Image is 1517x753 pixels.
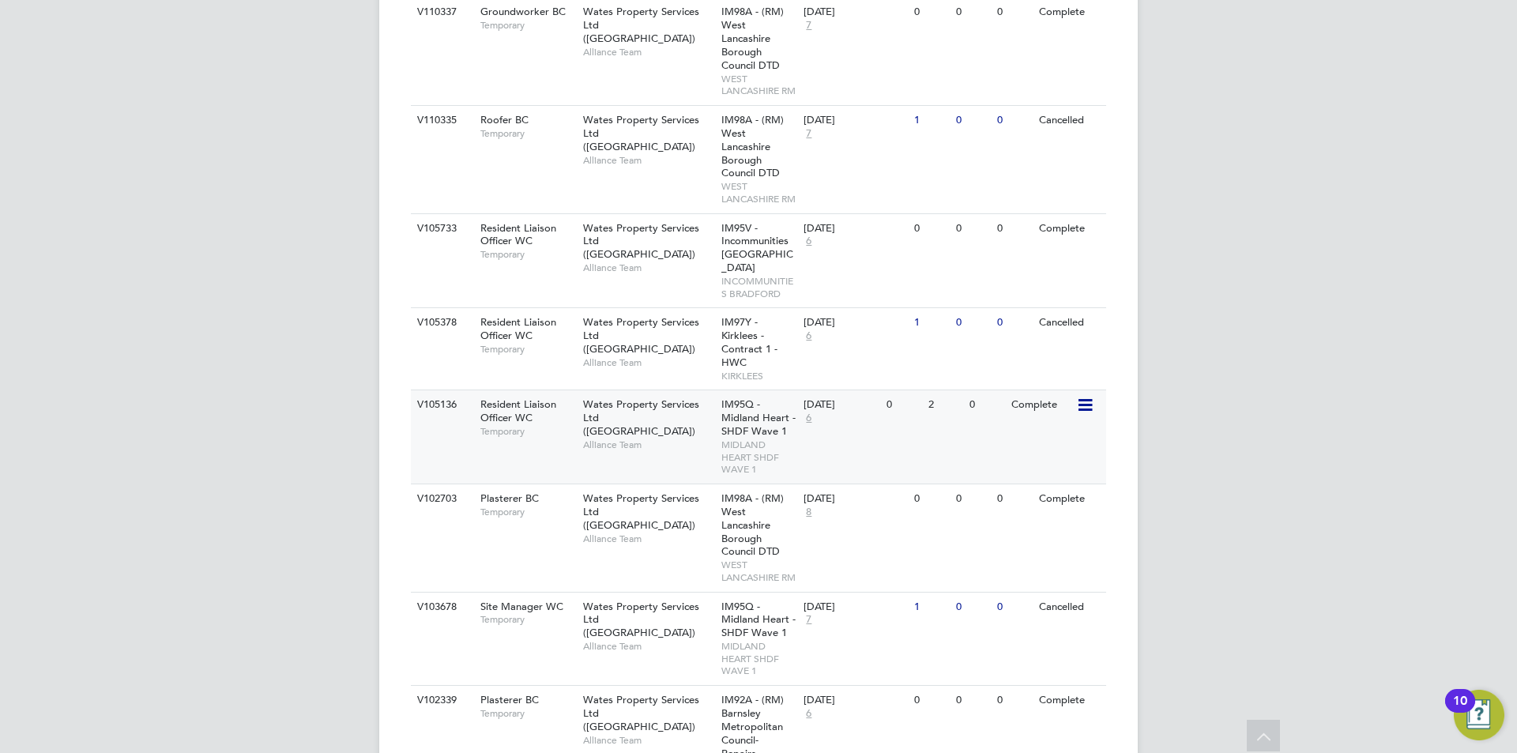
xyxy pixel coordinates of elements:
[480,707,575,720] span: Temporary
[910,308,951,337] div: 1
[583,533,713,545] span: Alliance Team
[952,214,993,243] div: 0
[910,106,951,135] div: 1
[1035,686,1104,715] div: Complete
[583,693,699,733] span: Wates Property Services Ltd ([GEOGRAPHIC_DATA])
[721,439,796,476] span: MIDLAND HEART SHDF WAVE 1
[1035,214,1104,243] div: Complete
[910,214,951,243] div: 0
[993,308,1034,337] div: 0
[480,600,563,613] span: Site Manager WC
[804,412,814,425] span: 6
[804,694,906,707] div: [DATE]
[583,640,713,653] span: Alliance Team
[480,397,556,424] span: Resident Liaison Officer WC
[583,46,713,58] span: Alliance Team
[721,113,784,180] span: IM98A - (RM) West Lancashire Borough Council DTD
[952,308,993,337] div: 0
[721,370,796,382] span: KIRKLEES
[583,5,699,45] span: Wates Property Services Ltd ([GEOGRAPHIC_DATA])
[952,593,993,622] div: 0
[1454,690,1504,740] button: Open Resource Center, 10 new notifications
[721,73,796,97] span: WEST LANCASHIRE RM
[804,329,814,343] span: 6
[583,491,699,532] span: Wates Property Services Ltd ([GEOGRAPHIC_DATA])
[804,6,906,19] div: [DATE]
[966,390,1007,420] div: 0
[721,559,796,583] span: WEST LANCASHIRE RM
[721,315,777,369] span: IM97Y - Kirklees - Contract 1 - HWC
[480,19,575,32] span: Temporary
[480,113,529,126] span: Roofer BC
[583,439,713,451] span: Alliance Team
[1035,308,1104,337] div: Cancelled
[480,613,575,626] span: Temporary
[804,492,906,506] div: [DATE]
[721,180,796,205] span: WEST LANCASHIRE RM
[583,356,713,369] span: Alliance Team
[480,506,575,518] span: Temporary
[721,275,796,299] span: INCOMMUNITIES BRADFORD
[1453,701,1467,721] div: 10
[480,315,556,342] span: Resident Liaison Officer WC
[583,734,713,747] span: Alliance Team
[583,221,699,262] span: Wates Property Services Ltd ([GEOGRAPHIC_DATA])
[804,316,906,329] div: [DATE]
[952,106,993,135] div: 0
[480,343,575,356] span: Temporary
[804,506,814,519] span: 8
[993,484,1034,514] div: 0
[413,106,469,135] div: V110335
[413,484,469,514] div: V102703
[480,248,575,261] span: Temporary
[804,613,814,627] span: 7
[804,127,814,141] span: 7
[952,686,993,715] div: 0
[993,593,1034,622] div: 0
[993,106,1034,135] div: 0
[583,315,699,356] span: Wates Property Services Ltd ([GEOGRAPHIC_DATA])
[413,593,469,622] div: V103678
[480,5,566,18] span: Groundworker BC
[413,214,469,243] div: V105733
[1035,106,1104,135] div: Cancelled
[583,262,713,274] span: Alliance Team
[721,5,784,72] span: IM98A - (RM) West Lancashire Borough Council DTD
[804,222,906,235] div: [DATE]
[721,491,784,559] span: IM98A - (RM) West Lancashire Borough Council DTD
[924,390,966,420] div: 2
[583,600,699,640] span: Wates Property Services Ltd ([GEOGRAPHIC_DATA])
[993,214,1034,243] div: 0
[804,707,814,721] span: 6
[993,686,1034,715] div: 0
[721,600,796,640] span: IM95Q - Midland Heart - SHDF Wave 1
[583,397,699,438] span: Wates Property Services Ltd ([GEOGRAPHIC_DATA])
[804,601,906,614] div: [DATE]
[413,686,469,715] div: V102339
[413,308,469,337] div: V105378
[910,686,951,715] div: 0
[1035,593,1104,622] div: Cancelled
[804,114,906,127] div: [DATE]
[1035,484,1104,514] div: Complete
[583,113,699,153] span: Wates Property Services Ltd ([GEOGRAPHIC_DATA])
[721,397,796,438] span: IM95Q - Midland Heart - SHDF Wave 1
[583,154,713,167] span: Alliance Team
[480,425,575,438] span: Temporary
[721,221,793,275] span: IM95V - Incommunities [GEOGRAPHIC_DATA]
[480,491,539,505] span: Plasterer BC
[804,398,879,412] div: [DATE]
[952,484,993,514] div: 0
[1007,390,1076,420] div: Complete
[721,640,796,677] span: MIDLAND HEART SHDF WAVE 1
[910,484,951,514] div: 0
[480,127,575,140] span: Temporary
[883,390,924,420] div: 0
[910,593,951,622] div: 1
[413,390,469,420] div: V105136
[480,693,539,706] span: Plasterer BC
[480,221,556,248] span: Resident Liaison Officer WC
[804,235,814,248] span: 6
[804,19,814,32] span: 7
